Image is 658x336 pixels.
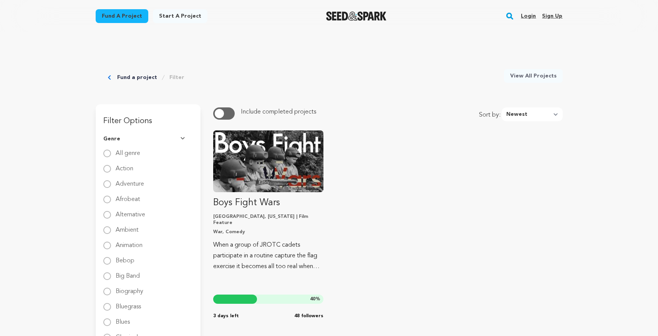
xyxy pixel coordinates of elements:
[96,9,148,23] a: Fund a project
[116,267,140,279] label: Big Band
[103,129,193,149] button: Genre
[117,74,157,81] a: Fund a project
[116,144,140,156] label: All genre
[116,160,133,172] label: Action
[213,130,323,272] a: Fund Boys Fight Wars
[153,9,207,23] a: Start a project
[213,214,323,226] p: [GEOGRAPHIC_DATA], [US_STATE] | Film Feature
[116,252,134,264] label: Bebop
[213,197,323,209] p: Boys Fight Wars
[213,313,239,319] span: 3 days left
[116,206,145,218] label: Alternative
[294,313,323,319] span: 48 followers
[479,110,502,121] span: Sort by:
[521,10,536,22] a: Login
[116,221,139,233] label: Ambient
[241,109,316,115] span: Include completed projects
[103,135,120,143] span: Genre
[213,240,323,272] p: When a group of JROTC cadets participate in a routine capture the flag exercise it becomes all to...
[181,137,187,141] img: Seed&Spark Arrow Down Icon
[116,236,143,249] label: Animation
[310,296,320,302] span: %
[116,298,141,310] label: Bluegrass
[326,12,386,21] img: Seed&Spark Logo Dark Mode
[116,190,140,203] label: Afrobeat
[326,12,386,21] a: Seed&Spark Homepage
[169,74,184,81] a: Filter
[116,175,144,187] label: Adventure
[116,282,143,295] label: Biography
[96,104,201,129] h3: Filter Options
[108,69,184,86] div: Breadcrumb
[310,297,315,301] span: 40
[542,10,562,22] a: Sign up
[116,313,130,325] label: Blues
[504,69,563,83] a: View All Projects
[213,229,323,235] p: War, Comedy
